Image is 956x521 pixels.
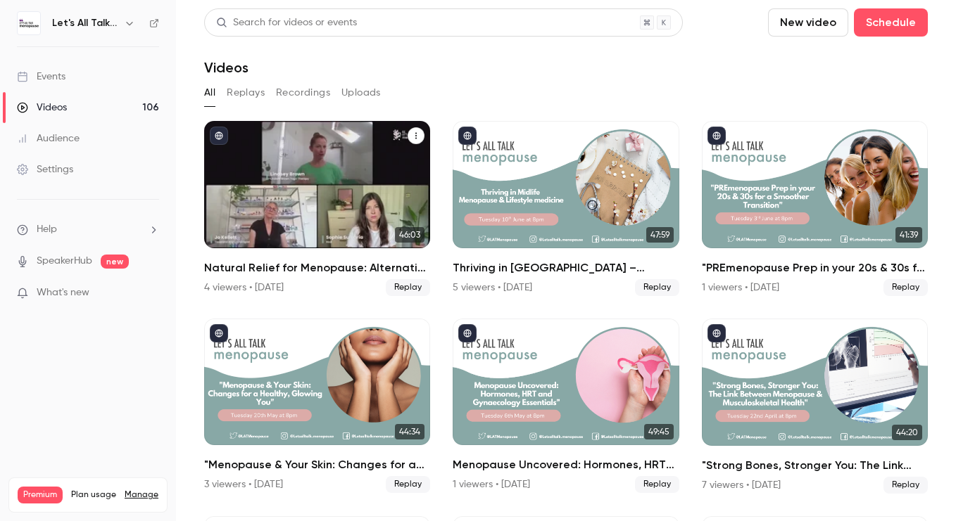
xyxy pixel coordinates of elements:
h2: Thriving in [GEOGRAPHIC_DATA] – Menopause & Lifestyle medicine [453,259,679,276]
span: 49:45 [644,424,674,439]
span: Replay [883,477,928,494]
li: Menopause Uncovered: Hormones, HRT and Gynaecology Essentials" [453,319,679,494]
span: 44:20 [892,425,922,440]
span: 46:03 [395,227,424,243]
div: Audience [17,131,80,146]
div: 4 viewers • [DATE] [204,281,284,295]
h2: Menopause Uncovered: Hormones, HRT and Gynaecology Essentials" [453,456,679,473]
span: Replay [386,279,430,296]
a: 49:45Menopause Uncovered: Hormones, HRT and Gynaecology Essentials"1 viewers • [DATE]Replay [453,319,679,494]
div: Events [17,70,65,84]
li: help-dropdown-opener [17,222,159,237]
button: published [458,127,477,145]
section: Videos [204,8,928,513]
button: All [204,82,215,104]
div: 1 viewers • [DATE] [453,477,530,491]
li: "Menopause & Your Skin: Changes for a Healthy, Glowing You" [204,319,430,494]
button: published [458,324,477,342]
li: Thriving in Midlife – Menopause & Lifestyle medicine [453,121,679,296]
a: SpeakerHub [37,254,92,269]
button: published [210,127,228,145]
span: Replay [883,279,928,296]
a: 44:34"Menopause & Your Skin: Changes for a Healthy, Glowing You"3 viewers • [DATE]Replay [204,319,430,494]
span: What's new [37,285,89,300]
span: 47:59 [646,227,674,243]
div: 5 viewers • [DATE] [453,281,532,295]
a: Manage [125,489,158,501]
button: published [210,324,228,342]
button: New video [768,8,848,37]
span: Premium [18,487,63,503]
h2: "Strong Bones, Stronger You: The Link Between Menopause & [MEDICAL_DATA] Health" [702,457,928,474]
iframe: Noticeable Trigger [142,287,159,300]
button: Uploads [341,82,381,104]
div: Settings [17,162,73,176]
div: Videos [17,101,67,115]
span: Plan usage [71,489,116,501]
div: 7 viewers • [DATE] [702,478,781,492]
h2: "PREmenopause Prep in your 20s & 30s for a Smoother Transition" [702,259,928,276]
div: 1 viewers • [DATE] [702,281,779,295]
button: published [707,324,726,342]
span: Replay [386,476,430,493]
a: 41:39"PREmenopause Prep in your 20s & 30s for a Smoother Transition"1 viewers • [DATE]Replay [702,121,928,296]
span: Replay [635,279,679,296]
li: "PREmenopause Prep in your 20s & 30s for a Smoother Transition" [702,121,928,296]
span: 44:34 [395,424,424,439]
a: 44:20"Strong Bones, Stronger You: The Link Between Menopause & [MEDICAL_DATA] Health"7 viewers • ... [702,319,928,494]
a: 47:59Thriving in [GEOGRAPHIC_DATA] – Menopause & Lifestyle medicine5 viewers • [DATE]Replay [453,121,679,296]
a: 46:03Natural Relief for Menopause: Alternative Therapies That Work4 viewers • [DATE]Replay [204,121,430,296]
h6: Let's All Talk Menopause (on demand library ) [52,16,118,30]
div: Search for videos or events [216,15,357,30]
span: new [101,255,129,269]
span: Replay [635,476,679,493]
button: Schedule [854,8,928,37]
span: Help [37,222,57,237]
li: Natural Relief for Menopause: Alternative Therapies That Work [204,121,430,296]
h1: Videos [204,59,249,76]
button: Replays [227,82,265,104]
div: 3 viewers • [DATE] [204,477,283,491]
img: Let's All Talk Menopause (on demand library ) [18,12,40,34]
h2: Natural Relief for Menopause: Alternative Therapies That Work [204,259,430,276]
button: published [707,127,726,145]
button: Recordings [276,82,330,104]
h2: "Menopause & Your Skin: Changes for a Healthy, Glowing You" [204,456,430,473]
li: "Strong Bones, Stronger You: The Link Between Menopause & Musculoskeletal Health" [702,319,928,494]
span: 41:39 [895,227,922,243]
